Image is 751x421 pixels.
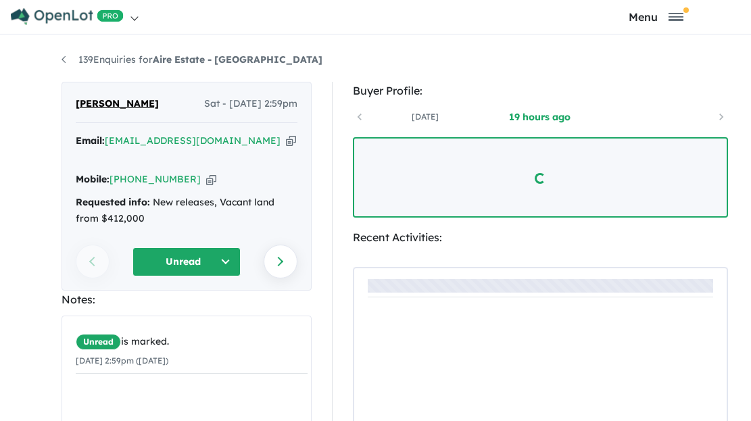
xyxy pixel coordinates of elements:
button: Unread [132,247,241,276]
span: Unread [76,334,121,350]
a: 139Enquiries forAire Estate - [GEOGRAPHIC_DATA] [62,53,322,66]
span: [PERSON_NAME] [76,96,159,112]
a: [EMAIL_ADDRESS][DOMAIN_NAME] [105,134,281,147]
div: New releases, Vacant land from $412,000 [76,195,297,227]
div: Notes: [62,291,312,309]
strong: Email: [76,134,105,147]
img: Openlot PRO Logo White [11,8,124,25]
span: Sat - [DATE] 2:59pm [204,96,297,112]
a: 19 hours ago [483,110,598,124]
button: Copy [206,172,216,187]
strong: Requested info: [76,196,150,208]
div: Buyer Profile: [353,82,728,100]
button: Copy [286,134,296,148]
nav: breadcrumb [62,52,690,68]
strong: Mobile: [76,173,110,185]
button: Toggle navigation [565,10,748,23]
a: [PHONE_NUMBER] [110,173,201,185]
a: [DATE] [368,110,483,124]
div: is marked. [76,334,308,350]
div: Recent Activities: [353,228,728,247]
small: [DATE] 2:59pm ([DATE]) [76,355,168,366]
strong: Aire Estate - [GEOGRAPHIC_DATA] [153,53,322,66]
